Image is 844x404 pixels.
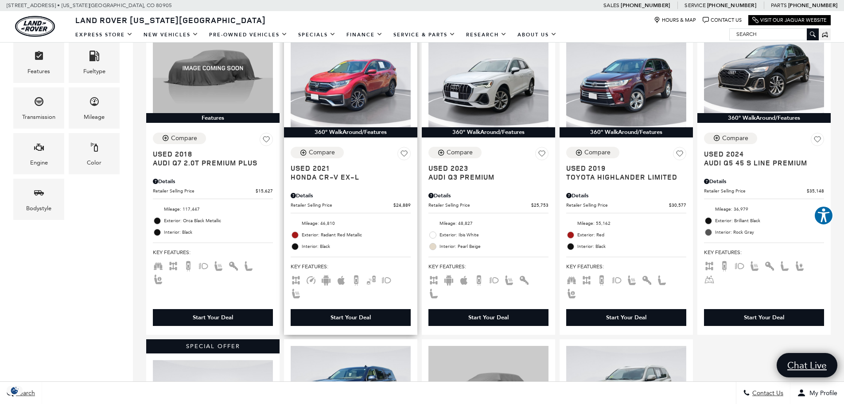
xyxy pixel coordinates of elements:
span: Heated Seats [626,276,637,282]
span: $24,889 [393,202,411,208]
span: Adaptive Cruise Control [306,276,316,282]
a: [STREET_ADDRESS] • [US_STATE][GEOGRAPHIC_DATA], CO 80905 [7,2,172,8]
li: Mileage: 46,810 [291,218,411,229]
div: Pricing Details - Honda CR-V EX-L [291,192,411,200]
img: 2019 Toyota Highlander Limited [566,37,686,127]
span: AWD [168,262,179,268]
a: Used 2021Honda CR-V EX-L [291,164,411,181]
a: Finance [341,27,388,43]
span: Heated Seats [291,290,301,296]
a: Research [461,27,512,43]
span: Audi Q5 45 S line Premium [704,158,817,167]
a: Contact Us [703,17,742,24]
li: Mileage: 36,979 [704,204,824,215]
a: Retailer Selling Price $35,148 [704,188,824,194]
span: Engine [34,140,44,158]
input: Search [730,29,818,39]
span: Interior: Black [164,228,273,237]
a: New Vehicles [138,27,204,43]
a: Land Rover [US_STATE][GEOGRAPHIC_DATA] [70,15,271,25]
div: EngineEngine [13,133,64,174]
span: Audi Q3 Premium [428,173,542,181]
button: Compare Vehicle [566,147,619,158]
span: Memory Seats [566,290,577,296]
span: Leather Seats [428,290,439,296]
a: [PHONE_NUMBER] [788,2,837,9]
a: Used 2023Audi Q3 Premium [428,164,548,181]
div: Start Your Deal [291,309,411,326]
span: Third Row Seats [153,262,163,268]
span: Retailer Selling Price [428,202,531,208]
button: Compare Vehicle [428,147,482,158]
div: FueltypeFueltype [69,42,120,83]
a: Used 2024Audi Q5 45 S line Premium [704,149,824,167]
a: Specials [293,27,341,43]
a: Retailer Selling Price $24,889 [291,202,411,208]
a: About Us [512,27,562,43]
div: Start Your Deal [331,314,371,322]
span: Retailer Selling Price [291,202,393,208]
div: Features [146,113,280,123]
a: Retailer Selling Price $30,577 [566,202,686,208]
li: Mileage: 48,827 [428,218,548,229]
span: Key Features : [291,262,411,271]
span: Backup Camera [596,276,607,282]
div: Transmission [22,112,55,122]
div: Compare [447,149,473,157]
button: Compare Vehicle [153,133,206,144]
span: $30,577 [669,202,686,208]
div: Start Your Deal [153,309,273,326]
span: $15,627 [256,188,273,194]
button: Explore your accessibility options [814,206,833,225]
span: Apple Car-Play [459,276,469,282]
span: Android Auto [443,276,454,282]
span: Toyota Highlander Limited [566,173,680,181]
a: Pre-Owned Vehicles [204,27,293,43]
span: Key Features : [153,247,273,257]
div: Start Your Deal [193,314,233,322]
span: Used 2021 [291,164,404,173]
button: Save Vehicle [535,147,548,164]
span: Heated Seats [213,262,224,268]
span: Audi Q7 2.0T Premium Plus [153,158,266,167]
div: Start Your Deal [428,309,548,326]
button: Save Vehicle [811,133,824,149]
span: AWD [704,262,715,268]
div: Color [87,158,101,168]
li: Mileage: 117,447 [153,204,273,215]
a: Chat Live [777,353,837,377]
span: Interior: Rock Gray [715,228,824,237]
div: Compare [722,134,748,142]
span: Fog Lights [381,276,392,282]
span: Keyless Entry [228,262,239,268]
a: Used 2018Audi Q7 2.0T Premium Plus [153,149,273,167]
span: Keyless Entry [519,276,529,282]
div: TransmissionTransmission [13,87,64,129]
img: Opt-Out Icon [4,386,25,395]
div: Pricing Details - Toyota Highlander Limited [566,192,686,200]
div: Fueltype [83,67,105,76]
a: Retailer Selling Price $25,753 [428,202,548,208]
div: Compare [584,149,611,157]
span: Transmission [34,94,44,112]
span: Interior: Pearl Beige [440,242,548,251]
div: FeaturesFeatures [13,42,64,83]
span: Leather Seats [657,276,667,282]
span: AWD [581,276,592,282]
nav: Main Navigation [70,27,562,43]
span: Used 2018 [153,149,266,158]
div: Bodystyle [26,204,51,213]
span: Backup Camera [351,276,362,282]
span: Backup Camera [474,276,484,282]
span: Exterior: Radiant Red Metallic [302,231,411,239]
a: Service & Parts [388,27,461,43]
span: Fog Lights [198,262,209,268]
span: Exterior: Red [577,231,686,239]
span: Apple Car-Play [336,276,346,282]
div: BodystyleBodystyle [13,179,64,220]
span: Service [685,2,705,8]
a: Visit Our Jaguar Website [752,17,827,24]
div: Pricing Details - Audi Q5 45 S line Premium [704,177,824,185]
span: Heated Seats [504,276,514,282]
span: Memory Seats [153,275,163,282]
